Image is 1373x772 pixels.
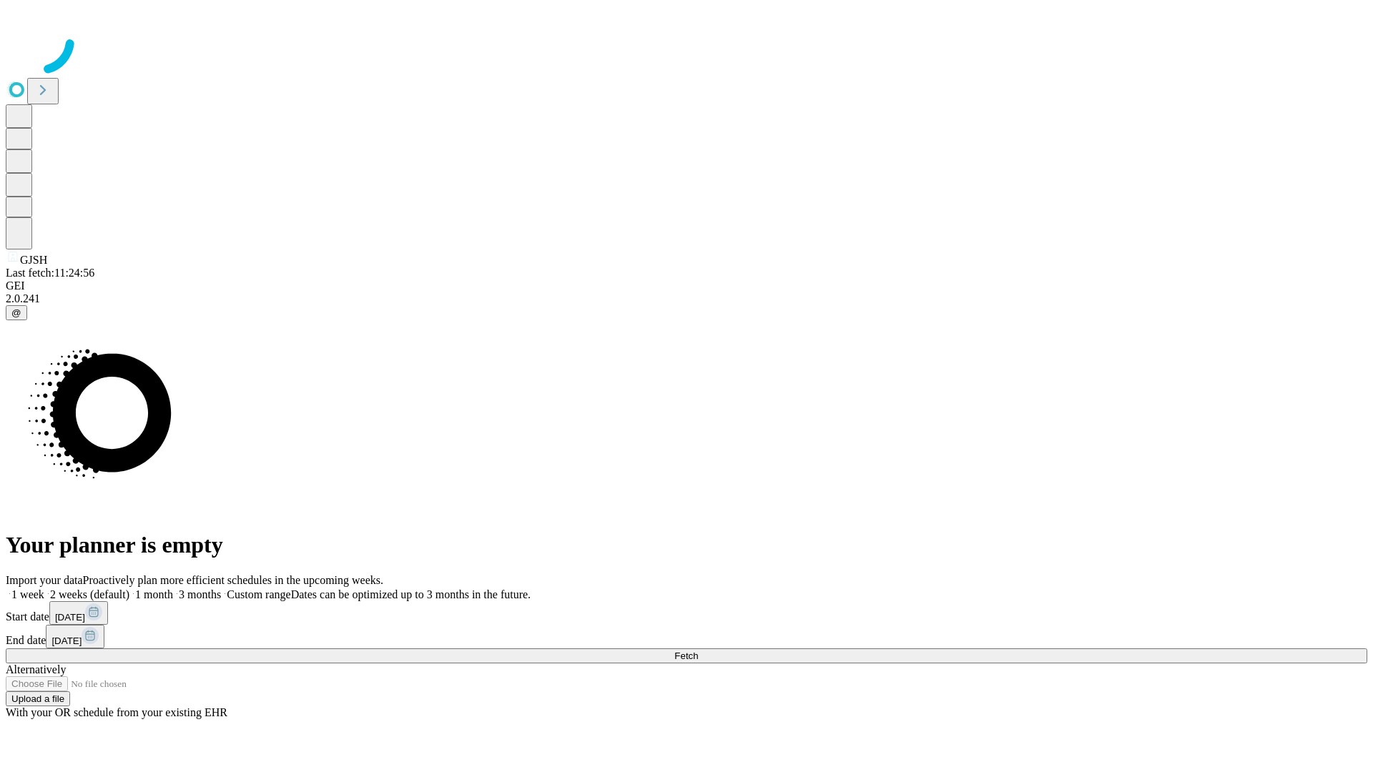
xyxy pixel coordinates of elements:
[6,305,27,320] button: @
[674,650,698,661] span: Fetch
[6,625,1367,648] div: End date
[20,254,47,266] span: GJSH
[6,663,66,675] span: Alternatively
[46,625,104,648] button: [DATE]
[6,292,1367,305] div: 2.0.241
[11,588,44,600] span: 1 week
[291,588,531,600] span: Dates can be optimized up to 3 months in the future.
[227,588,290,600] span: Custom range
[83,574,383,586] span: Proactively plan more efficient schedules in the upcoming weeks.
[6,601,1367,625] div: Start date
[55,612,85,623] span: [DATE]
[6,267,94,279] span: Last fetch: 11:24:56
[6,279,1367,292] div: GEI
[6,574,83,586] span: Import your data
[135,588,173,600] span: 1 month
[51,635,82,646] span: [DATE]
[6,691,70,706] button: Upload a file
[6,532,1367,558] h1: Your planner is empty
[50,588,129,600] span: 2 weeks (default)
[6,648,1367,663] button: Fetch
[179,588,221,600] span: 3 months
[49,601,108,625] button: [DATE]
[6,706,227,718] span: With your OR schedule from your existing EHR
[11,307,21,318] span: @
